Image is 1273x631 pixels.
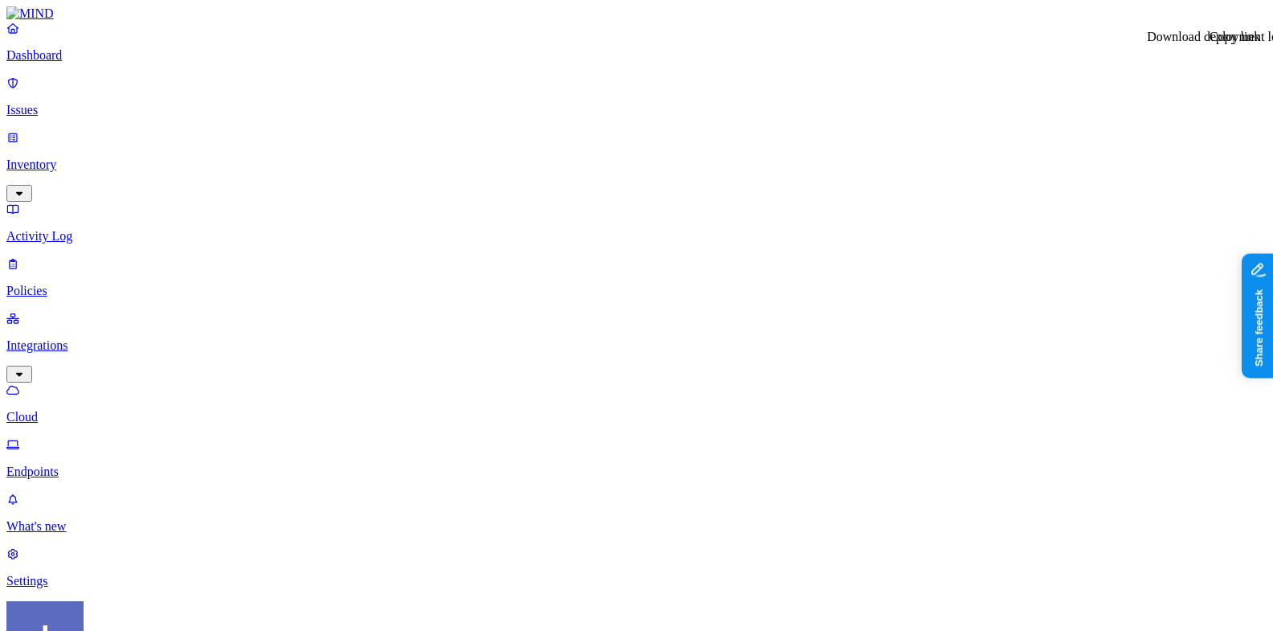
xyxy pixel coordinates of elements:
p: Integrations [6,338,1267,353]
p: Endpoints [6,465,1267,479]
p: Issues [6,103,1267,117]
p: Inventory [6,158,1267,172]
p: Dashboard [6,48,1267,63]
p: Policies [6,284,1267,298]
img: MIND [6,6,54,21]
p: What's new [6,519,1267,534]
p: Cloud [6,410,1267,424]
p: Activity Log [6,229,1267,244]
p: Settings [6,574,1267,588]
